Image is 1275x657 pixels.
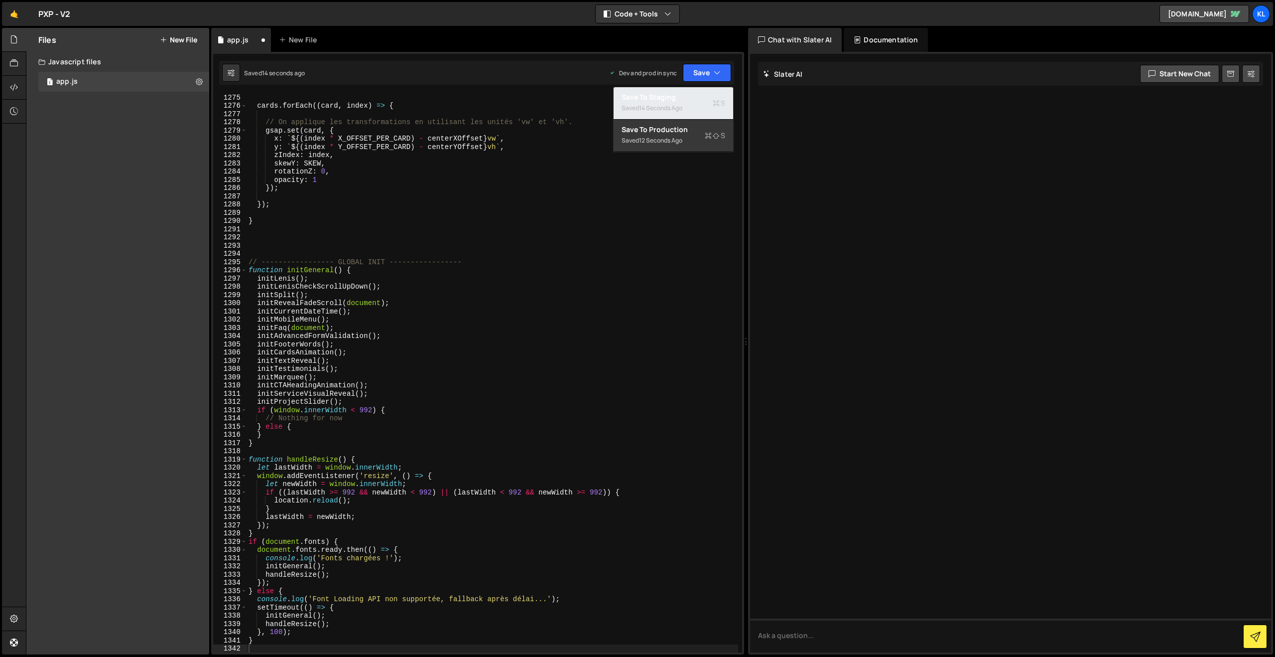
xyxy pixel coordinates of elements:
div: 1279 [213,127,247,135]
div: 1340 [213,628,247,637]
div: 1332 [213,562,247,571]
div: 1289 [213,209,247,217]
div: 1326 [213,513,247,521]
div: app.js [227,35,249,45]
div: 14 seconds ago [262,69,305,77]
div: 1294 [213,250,247,258]
div: 1314 [213,414,247,423]
div: 1292 [213,233,247,242]
div: 1338 [213,612,247,620]
div: 1323 [213,489,247,497]
div: Saved [622,135,725,147]
a: 🤙 [2,2,26,26]
div: 1284 [213,167,247,176]
div: 1329 [213,538,247,546]
div: Saved [622,102,725,114]
button: New File [160,36,197,44]
div: 1321 [213,472,247,481]
div: 1331 [213,554,247,563]
div: 1339 [213,620,247,629]
button: Save [683,64,731,82]
div: Javascript files [26,52,209,72]
div: 1336 [213,595,247,604]
a: [DOMAIN_NAME] [1159,5,1249,23]
div: 1283 [213,160,247,168]
div: 1275 [213,94,247,102]
div: 1318 [213,447,247,456]
div: 1319 [213,456,247,464]
button: Start new chat [1140,65,1219,83]
div: Saved [244,69,305,77]
div: 1316 [213,431,247,439]
div: 1334 [213,579,247,587]
div: 1341 [213,637,247,645]
span: S [713,98,725,108]
div: 1306 [213,348,247,357]
div: 1296 [213,266,247,275]
div: 1300 [213,299,247,308]
div: 1297 [213,275,247,283]
div: app.js [56,77,78,86]
div: 1320 [213,464,247,472]
div: Save to Production [622,125,725,135]
div: 16752/45754.js [38,72,209,92]
div: 1282 [213,151,247,160]
button: Save to ProductionS Saved12 seconds ago [614,120,733,152]
div: 1322 [213,480,247,489]
div: 1337 [213,604,247,612]
div: 1325 [213,505,247,513]
div: 1333 [213,571,247,579]
h2: Slater AI [763,69,803,79]
div: 1308 [213,365,247,373]
div: 1299 [213,291,247,300]
div: 1303 [213,324,247,332]
div: 1311 [213,390,247,398]
div: 1317 [213,439,247,448]
div: 1302 [213,316,247,324]
div: 1315 [213,423,247,431]
a: Kl [1252,5,1270,23]
div: 1327 [213,521,247,530]
div: 1281 [213,143,247,152]
div: 1278 [213,118,247,127]
div: 1295 [213,258,247,267]
div: Save to Staging [622,92,725,102]
div: 1342 [213,645,247,653]
span: 1 [47,79,53,87]
button: Save to StagingS Saved14 seconds ago [614,87,733,120]
div: 1293 [213,242,247,250]
div: 1330 [213,546,247,554]
div: 1277 [213,110,247,119]
div: 1285 [213,176,247,184]
div: 1286 [213,184,247,192]
div: Dev and prod in sync [609,69,677,77]
div: Documentation [844,28,928,52]
div: 1301 [213,308,247,316]
div: 1280 [213,135,247,143]
div: 12 seconds ago [639,136,682,145]
div: 1287 [213,192,247,201]
div: New File [279,35,321,45]
div: 1290 [213,217,247,225]
div: 1309 [213,373,247,382]
div: 1307 [213,357,247,365]
div: 1313 [213,406,247,415]
div: 1312 [213,398,247,406]
div: 1304 [213,332,247,340]
div: 1288 [213,200,247,209]
div: Chat with Slater AI [748,28,842,52]
div: 1276 [213,102,247,110]
div: 1324 [213,496,247,505]
div: 1305 [213,340,247,349]
div: PXP - V2 [38,8,70,20]
div: 1335 [213,587,247,596]
div: 1328 [213,529,247,538]
span: S [705,131,725,141]
h2: Files [38,34,56,45]
div: 1298 [213,283,247,291]
div: 14 seconds ago [639,104,682,112]
div: 1291 [213,225,247,234]
div: 1310 [213,381,247,390]
button: Code + Tools [596,5,679,23]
